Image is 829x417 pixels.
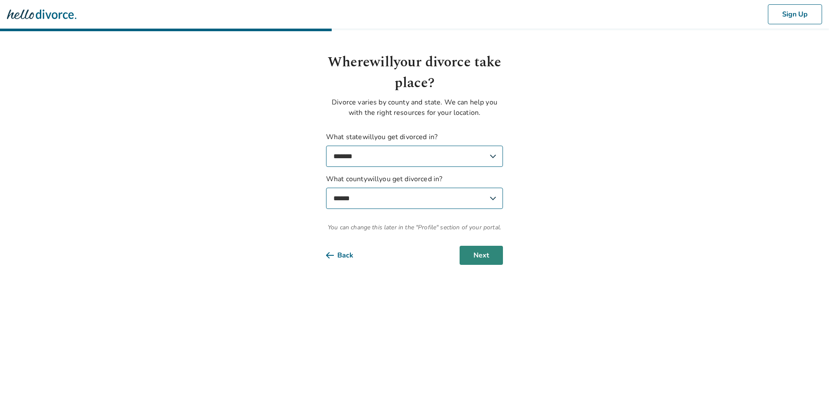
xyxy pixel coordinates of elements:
[326,174,503,209] label: What county will you get divorced in?
[7,6,76,23] img: Hello Divorce Logo
[768,4,822,24] button: Sign Up
[326,188,503,209] select: What countywillyou get divorced in?
[326,97,503,118] p: Divorce varies by county and state. We can help you with the right resources for your location.
[326,146,503,167] select: What statewillyou get divorced in?
[460,246,503,265] button: Next
[326,246,367,265] button: Back
[786,375,829,417] iframe: Chat Widget
[326,52,503,94] h1: Where will your divorce take place?
[326,132,503,167] label: What state will you get divorced in?
[326,223,503,232] span: You can change this later in the "Profile" section of your portal.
